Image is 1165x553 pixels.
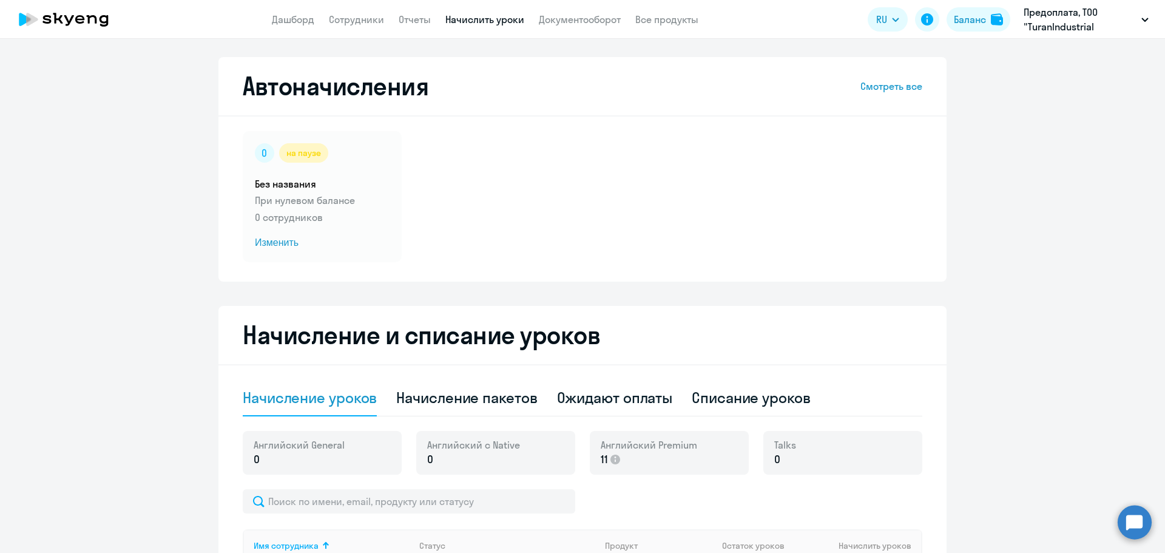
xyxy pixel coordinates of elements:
div: Статус [419,540,445,551]
span: 0 [254,452,260,467]
span: Изменить [255,236,390,250]
span: RU [876,12,887,27]
button: Балансbalance [947,7,1010,32]
span: 0 [774,452,780,467]
div: Баланс [954,12,986,27]
input: Поиск по имени, email, продукту или статусу [243,489,575,514]
span: Остаток уроков [722,540,785,551]
div: Начисление пакетов [396,388,537,407]
h2: Начисление и списание уроков [243,321,922,350]
p: При нулевом балансе [255,193,390,208]
span: 11 [601,452,608,467]
div: Статус [419,540,595,551]
span: Английский General [254,438,345,452]
div: Остаток уроков [722,540,797,551]
a: Все продукты [635,13,698,25]
h5: Без названия [255,177,390,191]
a: Смотреть все [860,79,922,93]
a: Документооборот [539,13,621,25]
span: 0 [427,452,433,467]
span: Английский с Native [427,438,520,452]
div: Начисление уроков [243,388,377,407]
button: Предоплата, ТОО "TuranIndustrial (ТуранИндастриал)" [1018,5,1155,34]
a: Дашборд [272,13,314,25]
a: Сотрудники [329,13,384,25]
div: на паузе [279,143,328,163]
div: Продукт [605,540,638,551]
a: Отчеты [399,13,431,25]
span: Английский Premium [601,438,697,452]
p: 0 сотрудников [255,210,390,225]
div: Имя сотрудника [254,540,319,551]
img: balance [991,13,1003,25]
button: RU [868,7,908,32]
div: Продукт [605,540,713,551]
div: Ожидают оплаты [557,388,673,407]
div: Списание уроков [692,388,811,407]
a: Начислить уроки [445,13,524,25]
p: Предоплата, ТОО "TuranIndustrial (ТуранИндастриал)" [1024,5,1136,34]
div: Имя сотрудника [254,540,410,551]
h2: Автоначисления [243,72,428,101]
span: Talks [774,438,796,452]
